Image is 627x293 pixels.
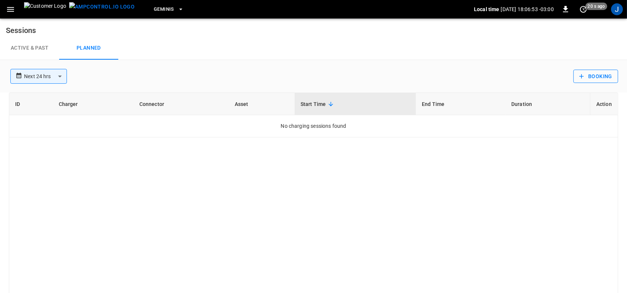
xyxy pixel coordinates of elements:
[474,6,499,13] p: Local time
[151,2,187,17] button: Geminis
[573,70,618,83] button: Booking
[586,3,607,10] span: 20 s ago
[154,5,174,14] span: Geminis
[24,69,67,83] div: Next 24 hrs
[133,93,229,115] th: Connector
[69,2,135,11] img: ampcontrol.io logo
[501,6,554,13] p: [DATE] 18:06:53 -03:00
[53,93,133,115] th: Charger
[229,93,295,115] th: Asset
[590,93,618,115] th: Action
[301,100,336,109] span: Start Time
[611,3,623,15] div: profile-icon
[9,93,53,115] th: ID
[505,93,590,115] th: Duration
[416,93,505,115] th: End Time
[9,115,618,137] td: No charging sessions found
[59,36,118,60] a: Planned
[577,3,589,15] button: set refresh interval
[24,2,66,16] img: Customer Logo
